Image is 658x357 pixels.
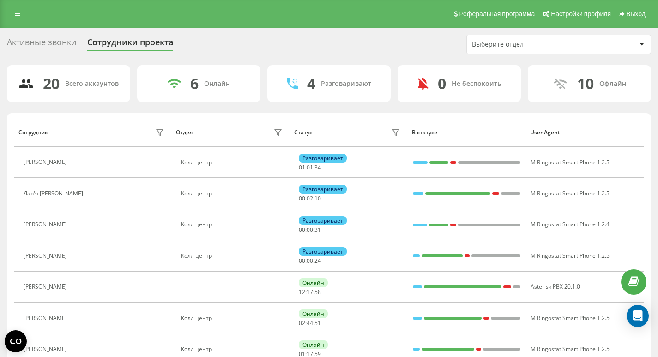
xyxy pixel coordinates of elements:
span: 01 [299,163,305,171]
span: 31 [314,226,321,234]
span: 00 [299,257,305,265]
div: : : [299,195,321,202]
div: Разговаривает [299,216,347,225]
div: Офлайн [599,80,626,88]
div: : : [299,320,321,327]
span: 34 [314,163,321,171]
span: M Ringostat Smart Phone 1.2.4 [531,220,610,228]
div: Колл центр [181,346,285,352]
div: [PERSON_NAME] [24,159,69,165]
div: 4 [307,75,315,92]
div: Колл центр [181,253,285,259]
span: 24 [314,257,321,265]
div: Отдел [176,129,193,136]
div: [PERSON_NAME] [24,315,69,321]
div: : : [299,289,321,296]
span: 58 [314,288,321,296]
div: Колл центр [181,315,285,321]
span: 02 [307,194,313,202]
span: Настройки профиля [551,10,611,18]
div: Всего аккаунтов [65,80,119,88]
span: 01 [307,163,313,171]
div: : : [299,164,321,171]
span: Выход [626,10,646,18]
div: User Agent [530,129,640,136]
div: Не беспокоить [452,80,501,88]
div: Колл центр [181,221,285,228]
span: 44 [307,319,313,327]
div: 10 [577,75,594,92]
span: 12 [299,288,305,296]
div: : : [299,227,321,233]
div: Open Intercom Messenger [627,305,649,327]
span: M Ringostat Smart Phone 1.2.5 [531,158,610,166]
div: В статусе [412,129,521,136]
div: 6 [190,75,199,92]
div: Дар'я [PERSON_NAME] [24,190,85,197]
div: Разговаривает [299,185,347,194]
div: Сотрудники проекта [87,37,173,52]
span: M Ringostat Smart Phone 1.2.5 [531,252,610,260]
div: [PERSON_NAME] [24,221,69,228]
div: Колл центр [181,159,285,166]
button: Open CMP widget [5,330,27,352]
span: 00 [307,226,313,234]
div: : : [299,258,321,264]
span: 02 [299,319,305,327]
div: Активные звонки [7,37,76,52]
div: Онлайн [204,80,230,88]
div: Онлайн [299,340,328,349]
div: 0 [438,75,446,92]
div: Разговаривают [321,80,371,88]
div: Сотрудник [18,129,48,136]
div: Выберите отдел [472,41,582,48]
span: M Ringostat Smart Phone 1.2.5 [531,189,610,197]
div: [PERSON_NAME] [24,284,69,290]
div: [PERSON_NAME] [24,253,69,259]
div: Колл центр [181,190,285,197]
div: Разговаривает [299,247,347,256]
span: 00 [299,194,305,202]
span: 51 [314,319,321,327]
span: Asterisk PBX 20.1.0 [531,283,580,290]
div: Статус [294,129,312,136]
span: 10 [314,194,321,202]
div: 20 [43,75,60,92]
div: Онлайн [299,278,328,287]
div: Онлайн [299,309,328,318]
div: [PERSON_NAME] [24,346,69,352]
span: 00 [307,257,313,265]
span: 17 [307,288,313,296]
div: Разговаривает [299,154,347,163]
span: 00 [299,226,305,234]
span: M Ringostat Smart Phone 1.2.5 [531,314,610,322]
span: Реферальная программа [459,10,535,18]
span: M Ringostat Smart Phone 1.2.5 [531,345,610,353]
